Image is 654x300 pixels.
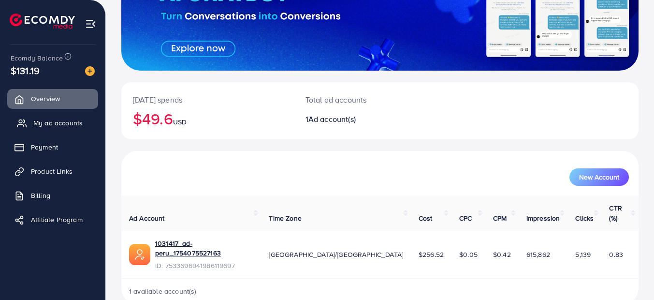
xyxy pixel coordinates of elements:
[7,162,98,181] a: Product Links
[526,250,550,259] span: 615,862
[493,213,507,223] span: CPM
[308,114,356,124] span: Ad account(s)
[575,213,594,223] span: Clicks
[493,250,511,259] span: $0.42
[579,174,619,180] span: New Account
[31,94,60,104] span: Overview
[10,14,75,29] img: logo
[526,213,560,223] span: Impression
[133,109,282,128] h2: $49.6
[459,250,478,259] span: $0.05
[609,250,623,259] span: 0.83
[31,166,73,176] span: Product Links
[173,117,187,127] span: USD
[155,239,253,258] a: 1031417_ad-peru_1754075527163
[569,168,629,186] button: New Account
[31,142,58,152] span: Payment
[33,118,83,128] span: My ad accounts
[269,250,403,259] span: [GEOGRAPHIC_DATA]/[GEOGRAPHIC_DATA]
[7,210,98,229] a: Affiliate Program
[575,250,591,259] span: 5,139
[7,89,98,108] a: Overview
[11,63,40,77] span: $131.19
[419,213,433,223] span: Cost
[7,113,98,133] a: My ad accounts
[129,244,150,265] img: ic-ads-acc.e4c84228.svg
[613,256,647,293] iframe: Chat
[155,261,253,270] span: ID: 7533696941986119697
[31,215,83,225] span: Affiliate Program
[7,137,98,157] a: Payment
[305,115,412,124] h2: 1
[459,213,472,223] span: CPC
[31,191,50,200] span: Billing
[269,213,301,223] span: Time Zone
[419,250,444,259] span: $256.52
[129,286,197,296] span: 1 available account(s)
[85,18,96,30] img: menu
[85,66,95,76] img: image
[609,203,622,223] span: CTR (%)
[305,94,412,105] p: Total ad accounts
[11,53,63,63] span: Ecomdy Balance
[129,213,165,223] span: Ad Account
[7,186,98,205] a: Billing
[133,94,282,105] p: [DATE] spends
